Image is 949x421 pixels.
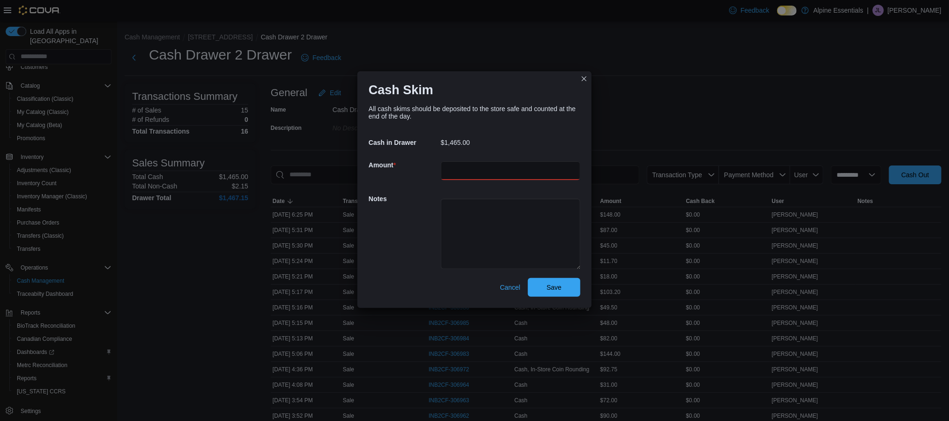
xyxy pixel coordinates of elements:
[369,133,439,152] h5: Cash in Drawer
[441,139,470,146] p: $1,465.00
[369,105,580,120] div: All cash skims should be deposited to the store safe and counted at the end of the day.
[496,278,524,297] button: Cancel
[500,283,520,292] span: Cancel
[547,283,562,292] span: Save
[369,83,433,98] h1: Cash Skim
[578,73,590,84] button: Closes this modal window
[369,156,439,174] h5: Amount
[528,278,580,297] button: Save
[369,189,439,208] h5: Notes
